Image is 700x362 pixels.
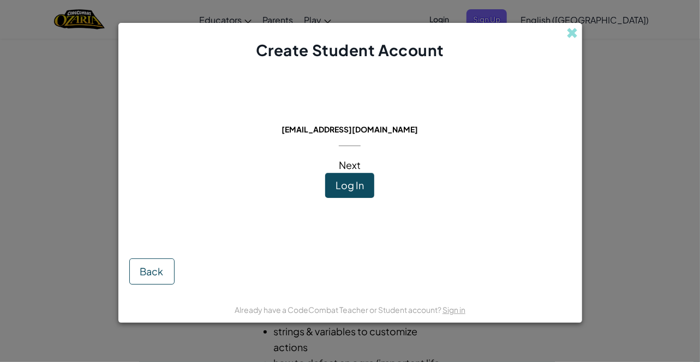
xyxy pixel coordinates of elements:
a: Sign in [442,305,465,315]
button: Log In [325,173,374,198]
span: [EMAIL_ADDRESS][DOMAIN_NAME] [282,124,418,134]
span: Back [140,265,164,277]
span: This email is already in use: [273,109,427,122]
span: Log In [336,179,364,191]
button: Back [129,258,175,285]
span: Already have a CodeCombat Teacher or Student account? [235,305,442,315]
span: Next [339,159,361,171]
span: Create Student Account [256,40,444,59]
